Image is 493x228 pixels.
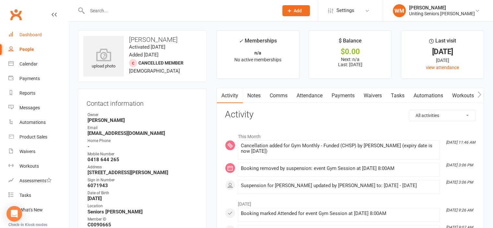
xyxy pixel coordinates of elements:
div: Automations [19,120,46,125]
div: Product Sales [19,134,47,139]
a: Automations [409,88,448,103]
a: Dashboard [8,28,68,42]
div: [PERSON_NAME] [409,5,475,11]
div: People [19,47,34,52]
i: [DATE] 9:26 AM [446,208,473,212]
div: Booking marked Attended for event Gym Session at [DATE] 8:00AM [241,211,437,216]
a: Product Sales [8,130,68,144]
h3: [PERSON_NAME] [83,36,201,43]
a: Automations [8,115,68,130]
a: Waivers [8,144,68,159]
a: Notes [243,88,265,103]
div: Memberships [239,37,277,49]
time: Activated [DATE] [129,44,165,50]
div: [DATE] [407,57,478,64]
div: Date of Birth [88,190,198,196]
a: Reports [8,86,68,101]
div: Waivers [19,149,35,154]
span: No active memberships [234,57,281,62]
div: Dashboard [19,32,42,37]
div: $0.00 [315,48,385,55]
h3: Contact information [87,97,198,107]
strong: Seniors [PERSON_NAME] [88,209,198,215]
div: Calendar [19,61,38,66]
strong: 0418 644 265 [88,157,198,162]
div: Suspension for [PERSON_NAME] updated by [PERSON_NAME] to: [DATE] - [DATE] [241,183,437,188]
strong: [EMAIL_ADDRESS][DOMAIN_NAME] [88,130,198,136]
strong: C0090665 [88,222,198,228]
a: Attendance [292,88,327,103]
strong: [PERSON_NAME] [88,117,198,123]
a: Workouts [448,88,478,103]
div: Member ID [88,216,198,222]
a: Clubworx [8,6,24,23]
div: Sign in Number [88,177,198,183]
div: Open Intercom Messenger [6,206,22,222]
div: Messages [19,105,40,110]
strong: [DATE] [88,196,198,201]
a: Tasks [8,188,68,203]
div: Location [88,203,198,209]
div: WM [393,4,406,17]
div: Tasks [19,193,31,198]
input: Search... [85,6,274,15]
div: upload photo [83,48,124,70]
button: Add [282,5,310,16]
li: [DATE] [225,197,475,208]
div: Booking removed by suspension: event Gym Session at [DATE] 8:00AM [241,166,437,171]
a: view attendance [426,65,459,70]
a: Waivers [359,88,386,103]
div: Last visit [429,37,456,48]
span: Add [294,8,302,13]
span: [DEMOGRAPHIC_DATA] [129,68,180,74]
i: [DATE] 3:06 PM [446,180,473,185]
a: Activity [217,88,243,103]
li: This Month [225,130,475,140]
a: Messages [8,101,68,115]
time: Added [DATE] [129,52,158,58]
h3: Activity [225,110,475,120]
p: Next: n/a Last: [DATE] [315,57,385,67]
i: [DATE] 11:46 AM [446,140,475,145]
a: Comms [265,88,292,103]
i: ✓ [239,38,243,44]
a: Assessments [8,174,68,188]
div: Workouts [19,163,39,169]
div: Email [88,125,198,131]
div: Cancellation added for Gym Monthly - Funded (CHSP) by [PERSON_NAME] (expiry date is now [DATE]) [241,143,437,154]
div: Assessments [19,178,52,183]
div: Uniting Seniors [PERSON_NAME] [409,11,475,17]
i: [DATE] 3:06 PM [446,163,473,167]
strong: n/a [254,50,261,55]
div: $ Balance [339,37,362,48]
span: Cancelled member [138,60,183,66]
div: Mobile Number [88,151,198,157]
strong: [STREET_ADDRESS][PERSON_NAME] [88,170,198,175]
a: Calendar [8,57,68,71]
a: Tasks [386,88,409,103]
div: [DATE] [407,48,478,55]
a: What's New [8,203,68,217]
div: Address [88,164,198,170]
a: Payments [327,88,359,103]
div: Reports [19,90,35,96]
span: Settings [336,3,354,18]
div: Home Phone [88,138,198,144]
div: Owner [88,112,198,118]
a: People [8,42,68,57]
div: What's New [19,207,43,212]
strong: 6071943 [88,183,198,188]
a: Payments [8,71,68,86]
a: Workouts [8,159,68,174]
div: Payments [19,76,40,81]
strong: - [88,144,198,150]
